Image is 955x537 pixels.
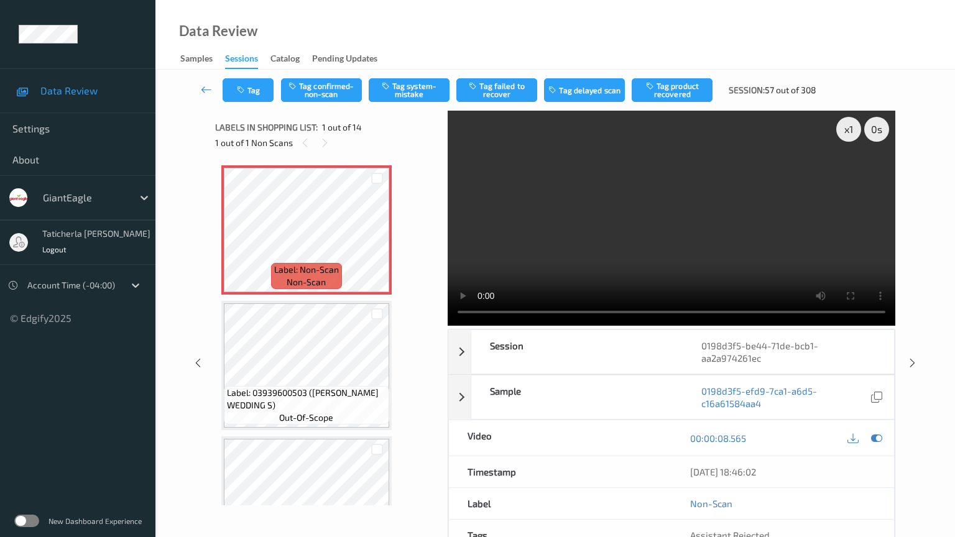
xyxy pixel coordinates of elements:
span: 1 out of 14 [322,121,362,134]
div: Sample [471,375,683,419]
div: x 1 [836,117,861,142]
div: Video [449,420,671,456]
button: Tag [223,78,274,102]
span: Label: Non-Scan [274,264,339,276]
button: Tag confirmed-non-scan [281,78,362,102]
div: 1 out of 1 Non Scans [215,135,439,150]
a: Catalog [270,50,312,68]
div: Label [449,488,671,519]
div: Session [471,330,683,374]
span: out-of-scope [279,411,333,424]
button: Tag product recovered [632,78,713,102]
a: 00:00:08.565 [690,432,746,444]
div: Samples [180,52,213,68]
a: Non-Scan [690,497,732,510]
button: Tag system-mistake [369,78,450,102]
button: Tag delayed scan [544,78,625,102]
a: Pending Updates [312,50,390,68]
div: Sample0198d3f5-efd9-7ca1-a6d5-c16a61584aa4 [448,375,895,420]
div: 0198d3f5-be44-71de-bcb1-aa2a974261ec [683,330,894,374]
span: Session: [729,84,765,96]
div: Session0198d3f5-be44-71de-bcb1-aa2a974261ec [448,329,895,374]
span: non-scan [287,276,326,288]
div: Timestamp [449,456,671,487]
span: Labels in shopping list: [215,121,318,134]
span: Label: 03939600503 ([PERSON_NAME] WEDDING S) [227,387,386,411]
div: Catalog [270,52,300,68]
a: 0198d3f5-efd9-7ca1-a6d5-c16a61584aa4 [701,385,868,410]
div: Pending Updates [312,52,377,68]
span: 57 out of 308 [765,84,816,96]
a: Samples [180,50,225,68]
div: [DATE] 18:46:02 [690,466,875,478]
div: Sessions [225,52,258,69]
button: Tag failed to recover [456,78,537,102]
div: 0 s [864,117,889,142]
div: Data Review [179,25,257,37]
a: Sessions [225,50,270,69]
